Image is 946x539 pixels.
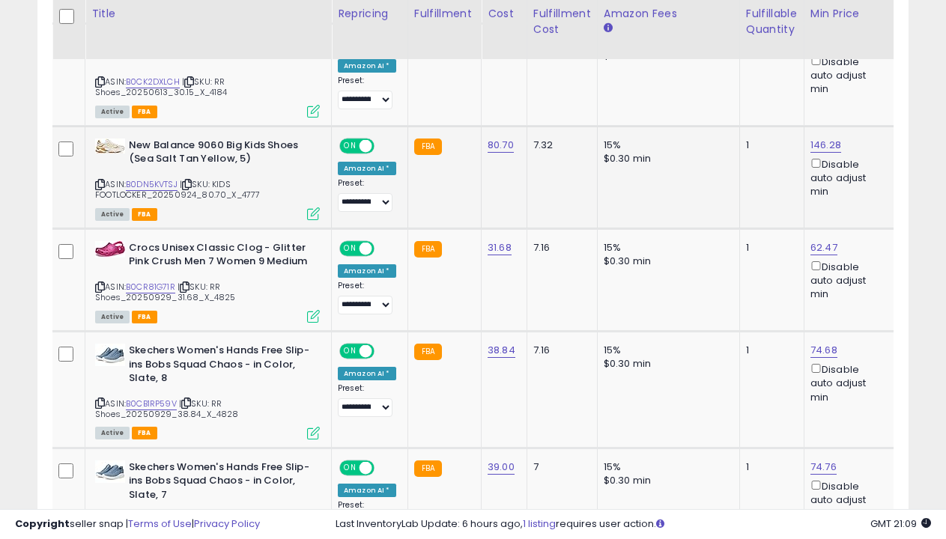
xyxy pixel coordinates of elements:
div: Last InventoryLab Update: 6 hours ago, requires user action. [336,517,931,532]
span: All listings currently available for purchase on Amazon [95,106,130,118]
span: FBA [132,427,157,439]
a: 31.68 [488,240,512,255]
span: ON [341,461,360,474]
div: Amazon AI * [338,59,396,73]
img: 31uc6HGzuDL._SL40_.jpg [95,460,125,483]
div: Disable auto adjust min [810,361,882,404]
span: ON [341,243,360,255]
span: | SKU: RR Shoes_20250613_30.15_X_4184 [95,76,228,98]
a: B0CR81G71R [126,281,175,293]
small: Amazon Fees. [604,22,613,35]
div: Amazon Fees [604,6,733,22]
a: B0CB1RP59V [126,398,177,410]
div: Amazon AI * [338,367,396,380]
span: ON [341,345,360,358]
b: New Balance 9060 Big Kids Shoes (Sea Salt Tan Yellow, 5) [129,138,311,170]
small: FBA [414,241,442,258]
div: Fulfillment Cost [533,6,591,37]
div: Disable auto adjust min [810,156,882,199]
span: OFF [372,345,396,358]
div: Cost [488,6,521,22]
div: Repricing [338,6,401,22]
span: ON [341,139,360,152]
div: $0.30 min [604,255,728,268]
div: 7.16 [533,241,586,255]
b: Skechers Women's Hands Free Slip-ins Bobs Squad Chaos - in Color, Slate, 7 [129,460,311,506]
a: 38.84 [488,343,515,358]
b: Crocs Unisex Classic Clog - Glitter Pink Crush Men 7 Women 9 Medium [129,241,311,272]
a: B0CK2DXLCH [126,76,180,88]
div: 7.16 [533,344,586,357]
div: 1 [746,460,792,474]
div: seller snap | | [15,517,260,532]
span: All listings currently available for purchase on Amazon [95,427,130,439]
span: | SKU: RR Shoes_20250929_38.84_X_4828 [95,398,239,420]
div: 15% [604,344,728,357]
small: FBA [414,344,442,360]
a: 62.47 [810,240,837,255]
div: Min Price [810,6,888,22]
img: 41omC67xq9L._SL40_.jpg [95,138,125,153]
span: FBA [132,311,157,323]
a: 39.00 [488,460,515,475]
span: OFF [372,139,396,152]
div: Disable auto adjust min [810,478,882,521]
div: 15% [604,138,728,152]
span: All listings currently available for purchase on Amazon [95,208,130,221]
div: ASIN: [95,138,320,219]
div: Disable auto adjust min [810,258,882,302]
div: Fulfillment [414,6,475,22]
span: | SKU: KIDS FOOTLOCKER_20250924_80.70_X_4777 [95,178,260,201]
div: 7.32 [533,138,586,152]
span: OFF [372,461,396,474]
a: 80.70 [488,138,514,153]
div: Disable auto adjust min [810,53,882,97]
small: FBA [414,460,442,477]
span: OFF [372,243,396,255]
a: 146.28 [810,138,841,153]
div: Preset: [338,178,396,212]
span: FBA [132,106,157,118]
a: 74.76 [810,460,837,475]
div: 1 [746,344,792,357]
a: Terms of Use [128,517,192,531]
a: Privacy Policy [194,517,260,531]
div: Amazon AI * [338,162,396,175]
div: ASIN: [95,36,320,116]
div: 15% [604,460,728,474]
div: ASIN: [95,344,320,438]
div: 7 [533,460,586,474]
div: Title [91,6,325,22]
img: 41ATsnHfraL._SL40_.jpg [95,241,125,258]
div: 1 [746,138,792,152]
b: Skechers Women's Hands Free Slip-ins Bobs Squad Chaos - in Color, Slate, 8 [129,344,311,389]
div: Amazon AI * [338,484,396,497]
a: B0DN5KVTSJ [126,178,178,191]
div: 1 [746,241,792,255]
div: ASIN: [95,241,320,321]
a: 74.68 [810,343,837,358]
strong: Copyright [15,517,70,531]
div: Preset: [338,281,396,314]
small: FBA [414,138,442,155]
div: Preset: [338,76,396,109]
div: Fulfillable Quantity [746,6,798,37]
div: 15% [604,241,728,255]
a: 1 listing [523,517,556,531]
div: $0.30 min [604,474,728,487]
div: Amazon AI * [338,264,396,278]
span: | SKU: RR Shoes_20250929_31.68_X_4825 [95,281,236,303]
span: FBA [132,208,157,221]
img: 31uc6HGzuDL._SL40_.jpg [95,344,125,366]
span: 2025-10-12 21:09 GMT [870,517,931,531]
span: All listings currently available for purchase on Amazon [95,311,130,323]
div: Preset: [338,383,396,417]
div: $0.30 min [604,357,728,371]
div: $0.30 min [604,152,728,165]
